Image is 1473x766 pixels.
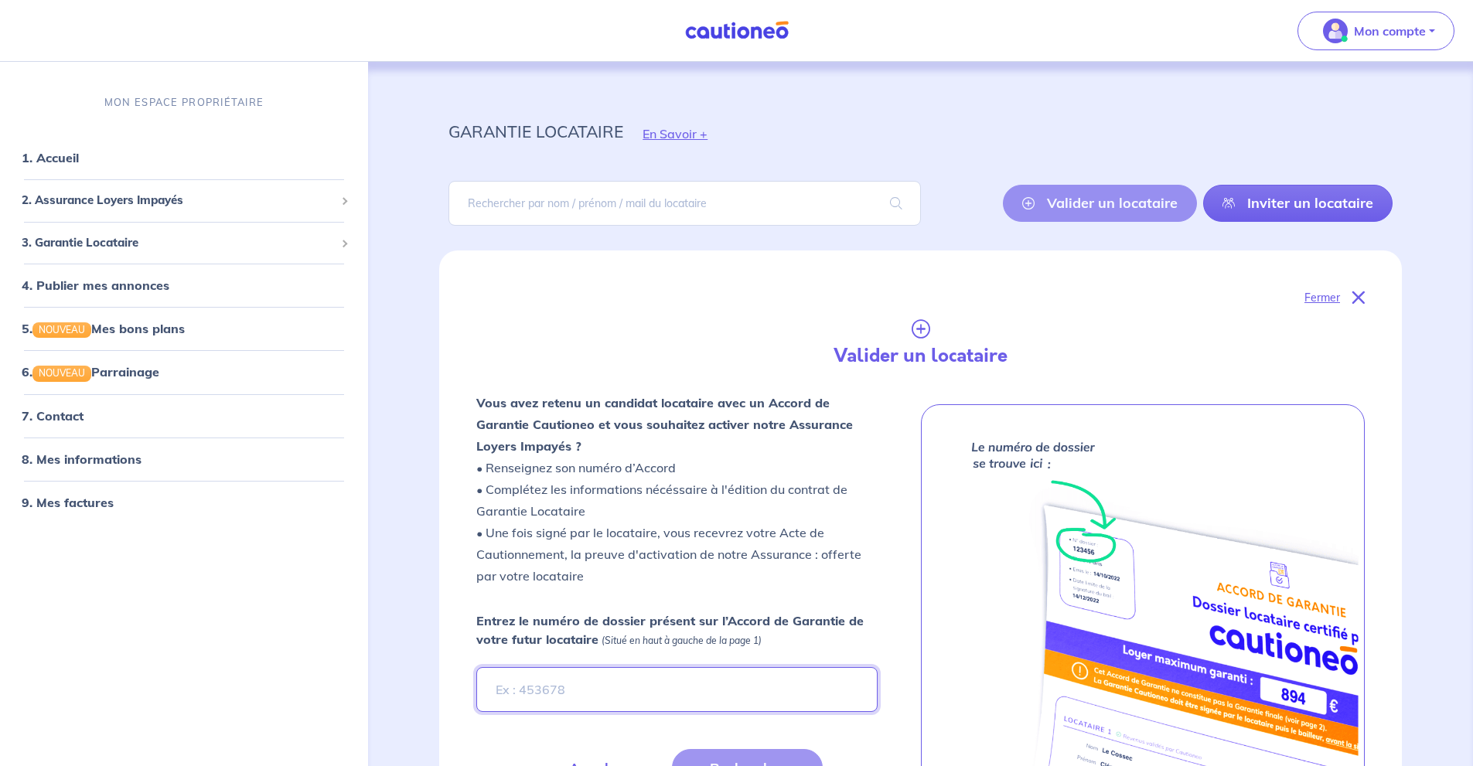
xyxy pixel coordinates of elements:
[104,95,264,110] p: MON ESPACE PROPRIÉTAIRE
[1304,288,1340,308] p: Fermer
[602,635,762,646] em: (Situé en haut à gauche de la page 1)
[6,186,362,216] div: 2. Assurance Loyers Impayés
[694,345,1147,367] h4: Valider un locataire
[448,117,623,145] p: garantie locataire
[476,613,864,647] strong: Entrez le numéro de dossier présent sur l’Accord de Garantie de votre futur locataire
[22,364,159,380] a: 6.NOUVEAUParrainage
[6,400,362,431] div: 7. Contact
[6,356,362,387] div: 6.NOUVEAUParrainage
[22,495,114,510] a: 9. Mes factures
[1323,19,1348,43] img: illu_account_valid_menu.svg
[476,667,877,712] input: Ex : 453678
[448,181,920,226] input: Rechercher par nom / prénom / mail du locataire
[22,234,335,252] span: 3. Garantie Locataire
[6,487,362,518] div: 9. Mes factures
[22,408,84,424] a: 7. Contact
[22,150,79,165] a: 1. Accueil
[22,321,185,336] a: 5.NOUVEAUMes bons plans
[476,392,877,587] p: • Renseignez son numéro d’Accord • Complétez les informations nécéssaire à l'édition du contrat d...
[1297,12,1454,50] button: illu_account_valid_menu.svgMon compte
[6,270,362,301] div: 4. Publier mes annonces
[6,228,362,258] div: 3. Garantie Locataire
[22,451,142,467] a: 8. Mes informations
[679,21,795,40] img: Cautioneo
[6,313,362,344] div: 5.NOUVEAUMes bons plans
[6,444,362,475] div: 8. Mes informations
[476,395,853,454] strong: Vous avez retenu un candidat locataire avec un Accord de Garantie Cautioneo et vous souhaitez act...
[22,192,335,209] span: 2. Assurance Loyers Impayés
[871,182,921,225] span: search
[1354,22,1426,40] p: Mon compte
[22,277,169,293] a: 4. Publier mes annonces
[6,142,362,173] div: 1. Accueil
[1203,185,1393,222] a: Inviter un locataire
[623,111,727,156] button: En Savoir +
